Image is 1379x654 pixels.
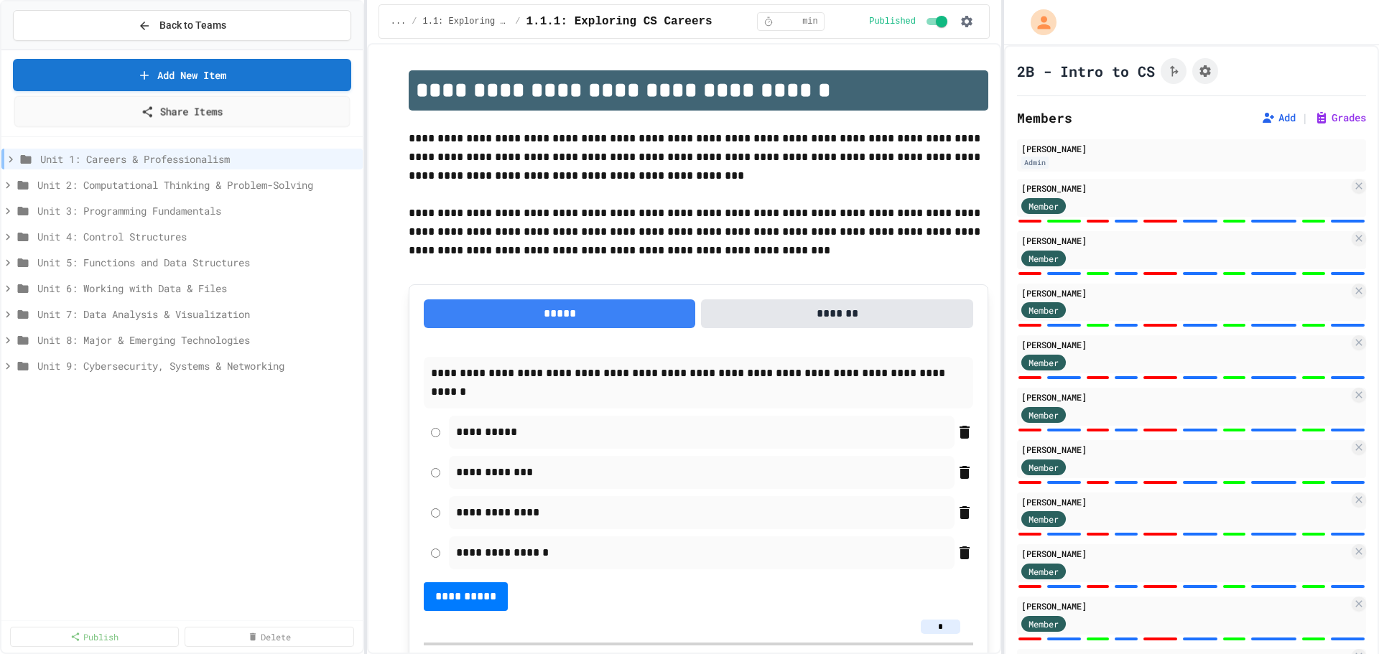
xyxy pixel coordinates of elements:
[1029,408,1059,421] span: Member
[869,16,916,27] span: Published
[1314,111,1366,125] button: Grades
[1016,6,1060,39] div: My Account
[1021,142,1362,155] div: [PERSON_NAME]
[1161,58,1187,84] button: Click to see fork details
[37,307,357,322] span: Unit 7: Data Analysis & Visualization
[185,627,353,647] a: Delete
[13,10,351,41] button: Back to Teams
[1021,495,1349,508] div: [PERSON_NAME]
[37,203,357,218] span: Unit 3: Programming Fundamentals
[1017,108,1072,128] h2: Members
[802,16,818,27] span: min
[37,177,357,192] span: Unit 2: Computational Thinking & Problem-Solving
[37,332,357,347] span: Unit 8: Major & Emerging Technologies
[1021,286,1349,299] div: [PERSON_NAME]
[1261,111,1296,125] button: Add
[1029,461,1059,474] span: Member
[391,16,407,27] span: ...
[1021,157,1049,169] div: Admin
[37,255,357,270] span: Unit 5: Functions and Data Structures
[1021,599,1349,612] div: [PERSON_NAME]
[423,16,510,27] span: 1.1: Exploring CS Careers
[1021,443,1349,456] div: [PERSON_NAME]
[1021,547,1349,560] div: [PERSON_NAME]
[1029,513,1059,525] span: Member
[37,281,357,296] span: Unit 6: Working with Data & Files
[1029,617,1059,630] span: Member
[869,13,950,30] div: Content is published and visible to students
[1192,58,1218,84] button: Assignment Settings
[40,151,357,167] span: Unit 1: Careers & Professionalism
[1021,182,1349,195] div: [PERSON_NAME]
[14,96,350,128] a: Share Items
[13,59,351,91] a: Add New Item
[412,16,417,27] span: /
[1029,356,1059,369] span: Member
[1029,304,1059,317] span: Member
[1021,338,1349,351] div: [PERSON_NAME]
[37,229,357,244] span: Unit 4: Control Structures
[1021,391,1349,403] div: [PERSON_NAME]
[515,16,520,27] span: /
[1301,109,1309,126] span: |
[1029,252,1059,265] span: Member
[1021,234,1349,247] div: [PERSON_NAME]
[1017,61,1155,81] h1: 2B - Intro to CS
[1029,565,1059,578] span: Member
[159,18,226,33] span: Back to Teams
[1029,200,1059,212] span: Member
[10,627,179,647] a: Publish
[526,13,712,30] span: 1.1.1: Exploring CS Careers
[37,358,357,373] span: Unit 9: Cybersecurity, Systems & Networking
